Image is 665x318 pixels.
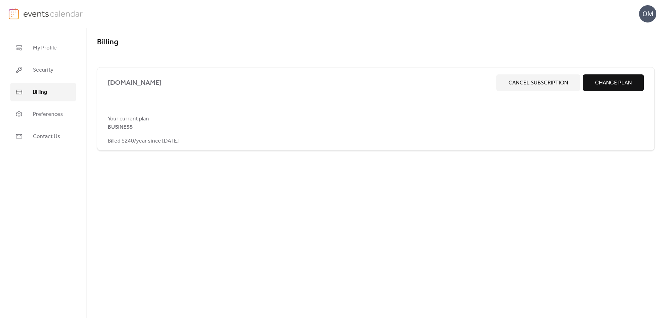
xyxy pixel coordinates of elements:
span: Billed $240/year since [DATE] [108,137,179,145]
img: logo-type [23,8,83,19]
span: My Profile [33,44,57,52]
a: Contact Us [10,127,76,146]
span: Security [33,66,53,74]
img: logo [9,8,19,19]
span: Change Plan [595,79,632,87]
a: Preferences [10,105,76,124]
span: Cancel Subscription [508,79,568,87]
div: OM [639,5,656,22]
span: Your current plan [108,115,644,123]
a: Billing [10,83,76,101]
span: Billing [33,88,47,97]
a: Security [10,61,76,79]
button: Change Plan [583,74,644,91]
span: BUSINESS [108,123,133,131]
button: Cancel Subscription [496,74,580,91]
span: Preferences [33,110,63,119]
a: My Profile [10,38,76,57]
span: Contact Us [33,133,60,141]
span: [DOMAIN_NAME] [108,78,494,89]
span: Billing [97,35,118,50]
